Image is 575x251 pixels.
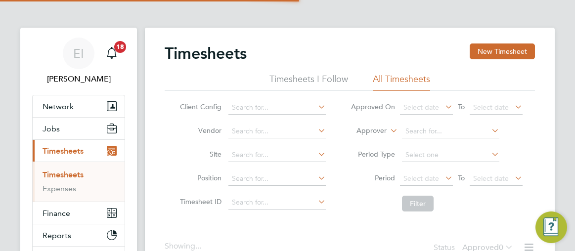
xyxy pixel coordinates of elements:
[43,184,76,193] a: Expenses
[269,73,348,91] li: Timesheets I Follow
[228,172,326,186] input: Search for...
[351,150,395,159] label: Period Type
[403,103,439,112] span: Select date
[32,73,125,85] span: Esther Isaac
[43,209,70,218] span: Finance
[455,100,468,113] span: To
[43,231,71,240] span: Reports
[33,95,125,117] button: Network
[33,140,125,162] button: Timesheets
[455,171,468,184] span: To
[228,148,326,162] input: Search for...
[195,241,201,251] span: ...
[32,38,125,85] a: EI[PERSON_NAME]
[535,211,567,243] button: Engage Resource Center
[177,150,221,159] label: Site
[33,162,125,202] div: Timesheets
[351,173,395,182] label: Period
[43,124,60,133] span: Jobs
[102,38,122,69] a: 18
[228,196,326,209] input: Search for...
[177,126,221,135] label: Vendor
[470,43,535,59] button: New Timesheet
[177,173,221,182] label: Position
[473,103,509,112] span: Select date
[177,102,221,111] label: Client Config
[177,197,221,206] label: Timesheet ID
[114,41,126,53] span: 18
[473,174,509,183] span: Select date
[228,125,326,138] input: Search for...
[403,174,439,183] span: Select date
[33,118,125,139] button: Jobs
[33,202,125,224] button: Finance
[402,125,499,138] input: Search for...
[228,101,326,115] input: Search for...
[43,170,84,179] a: Timesheets
[373,73,430,91] li: All Timesheets
[342,126,387,136] label: Approver
[165,43,247,63] h2: Timesheets
[402,196,434,211] button: Filter
[351,102,395,111] label: Approved On
[33,224,125,246] button: Reports
[43,146,84,156] span: Timesheets
[73,47,84,60] span: EI
[43,102,74,111] span: Network
[402,148,499,162] input: Select one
